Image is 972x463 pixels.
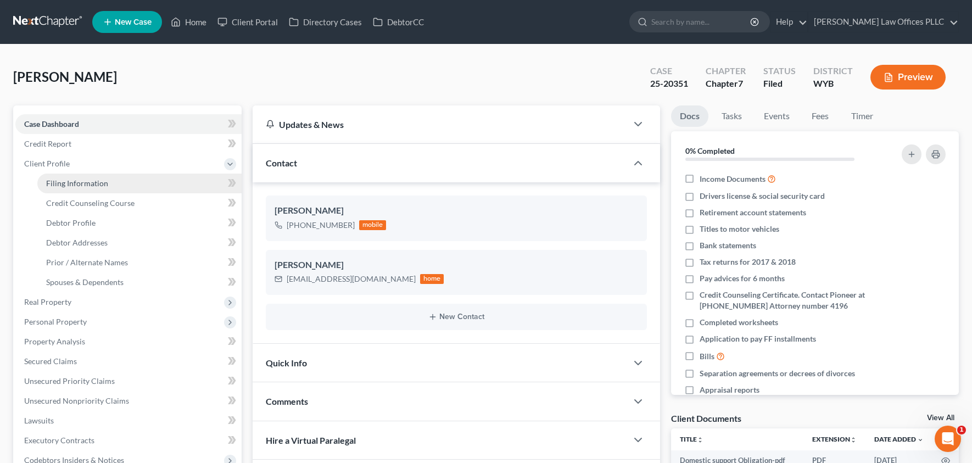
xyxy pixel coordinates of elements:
strong: 0% Completed [685,146,735,155]
span: Comments [266,396,308,406]
span: Credit Counseling Certificate. Contact Pioneer at [PHONE_NUMBER] Attorney number 4196 [700,289,878,311]
span: Personal Property [24,317,87,326]
i: expand_more [917,437,924,443]
a: View All [927,414,954,422]
div: Case [650,65,688,77]
a: Home [165,12,212,32]
span: Separation agreements or decrees of divorces [700,368,855,379]
a: Unsecured Priority Claims [15,371,242,391]
a: [PERSON_NAME] Law Offices PLLC [808,12,958,32]
a: Credit Report [15,134,242,154]
a: Extensionunfold_more [812,435,857,443]
span: Unsecured Nonpriority Claims [24,396,129,405]
span: Real Property [24,297,71,306]
span: Prior / Alternate Names [46,258,128,267]
span: Pay advices for 6 months [700,273,785,284]
a: Date Added expand_more [874,435,924,443]
a: Unsecured Nonpriority Claims [15,391,242,411]
div: [PHONE_NUMBER] [287,220,355,231]
a: Timer [842,105,882,127]
span: Drivers license & social security card [700,191,825,202]
a: DebtorCC [367,12,429,32]
a: Docs [671,105,708,127]
a: Debtor Addresses [37,233,242,253]
span: New Case [115,18,152,26]
span: Secured Claims [24,356,77,366]
button: Preview [870,65,946,90]
span: Quick Info [266,358,307,368]
a: Directory Cases [283,12,367,32]
span: Application to pay FF installments [700,333,816,344]
span: Client Profile [24,159,70,168]
a: Credit Counseling Course [37,193,242,213]
span: Spouses & Dependents [46,277,124,287]
i: unfold_more [697,437,703,443]
a: Executory Contracts [15,431,242,450]
a: Case Dashboard [15,114,242,134]
a: Lawsuits [15,411,242,431]
span: 1 [957,426,966,434]
a: Prior / Alternate Names [37,253,242,272]
span: Hire a Virtual Paralegal [266,435,356,445]
span: Tax returns for 2017 & 2018 [700,256,796,267]
span: Executory Contracts [24,436,94,445]
a: Fees [803,105,838,127]
a: Property Analysis [15,332,242,352]
div: home [420,274,444,284]
iframe: Intercom live chat [935,426,961,452]
a: Client Portal [212,12,283,32]
a: Secured Claims [15,352,242,371]
i: unfold_more [850,437,857,443]
span: Credit Report [24,139,71,148]
span: Titles to motor vehicles [700,224,779,235]
span: Bank statements [700,240,756,251]
div: [EMAIL_ADDRESS][DOMAIN_NAME] [287,274,416,285]
div: [PERSON_NAME] [275,259,638,272]
div: Client Documents [671,412,741,424]
div: mobile [359,220,387,230]
a: Events [755,105,798,127]
button: New Contact [275,313,638,321]
span: Completed worksheets [700,317,778,328]
span: Contact [266,158,297,168]
span: Filing Information [46,178,108,188]
div: Filed [763,77,796,90]
a: Spouses & Dependents [37,272,242,292]
a: Debtor Profile [37,213,242,233]
span: Case Dashboard [24,119,79,129]
a: Tasks [713,105,751,127]
span: Appraisal reports [700,384,759,395]
span: [PERSON_NAME] [13,69,117,85]
div: [PERSON_NAME] [275,204,638,217]
div: Status [763,65,796,77]
div: Updates & News [266,119,614,130]
div: Chapter [706,65,746,77]
a: Help [770,12,807,32]
span: Debtor Profile [46,218,96,227]
div: Chapter [706,77,746,90]
input: Search by name... [651,12,752,32]
div: WYB [813,77,853,90]
div: District [813,65,853,77]
a: Filing Information [37,174,242,193]
span: Debtor Addresses [46,238,108,247]
div: 25-20351 [650,77,688,90]
span: Income Documents [700,174,766,185]
span: 7 [738,78,743,88]
span: Retirement account statements [700,207,806,218]
span: Bills [700,351,714,362]
span: Property Analysis [24,337,85,346]
span: Lawsuits [24,416,54,425]
a: Titleunfold_more [680,435,703,443]
span: Unsecured Priority Claims [24,376,115,386]
span: Credit Counseling Course [46,198,135,208]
